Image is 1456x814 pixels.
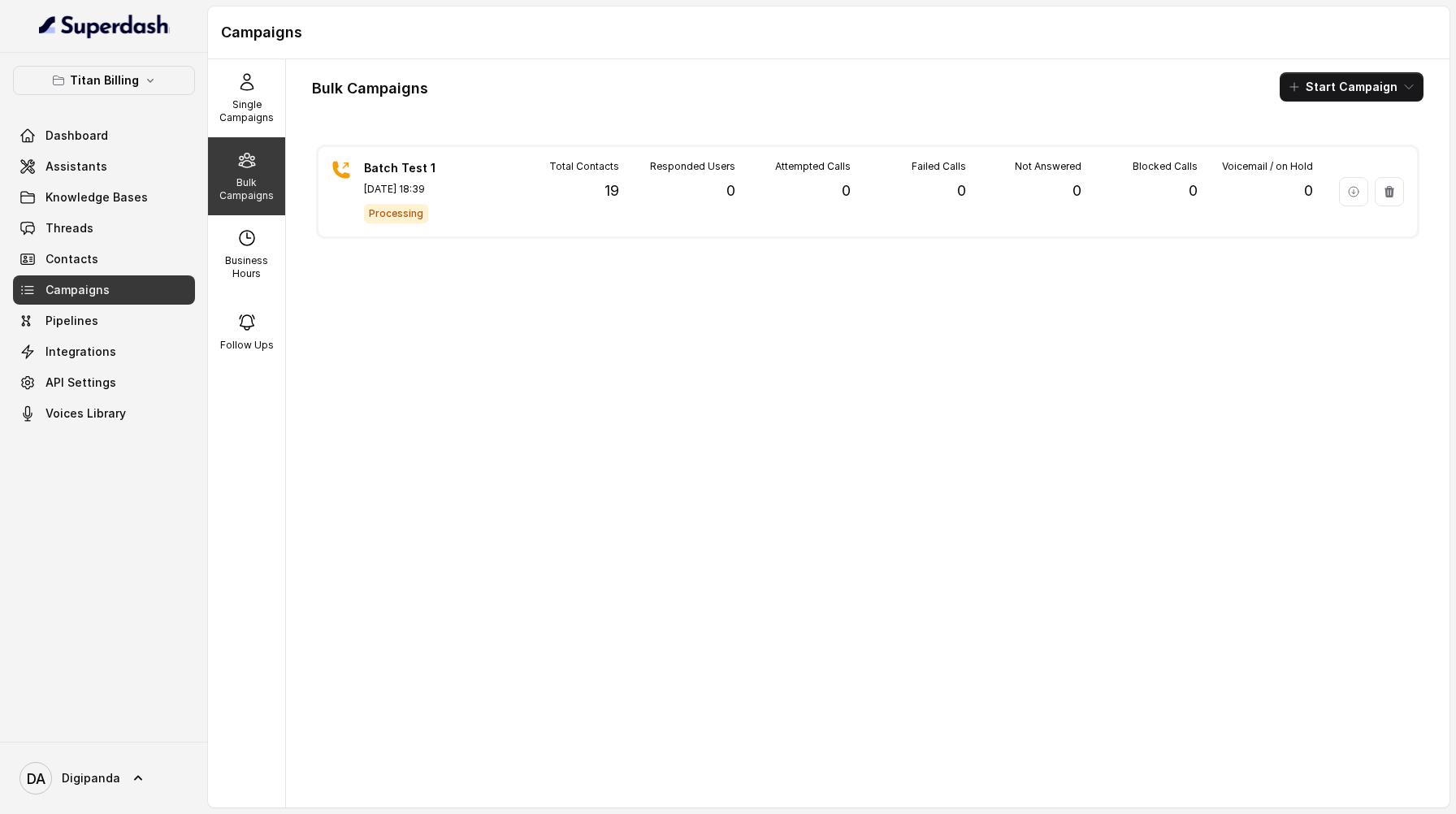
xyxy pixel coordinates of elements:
img: light.svg [39,13,170,39]
span: Integrations [45,344,116,360]
h1: Bulk Campaigns [312,76,428,102]
p: [DATE] 18:39 [364,183,478,196]
p: 19 [604,180,619,202]
text: DA [27,770,45,787]
p: Titan Billing [70,71,139,90]
a: Assistants [13,152,195,181]
button: Titan Billing [13,66,195,95]
p: 0 [842,180,851,202]
a: API Settings [13,368,195,397]
p: Blocked Calls [1133,160,1198,173]
p: Failed Calls [912,160,966,173]
a: Knowledge Bases [13,183,195,212]
span: Threads [45,220,93,236]
span: Pipelines [45,313,98,329]
a: Voices Library [13,399,195,428]
a: Threads [13,214,195,243]
p: Voicemail / on Hold [1222,160,1313,173]
p: Total Contacts [549,160,619,173]
p: Single Campaigns [214,98,279,124]
a: Digipanda [13,756,195,801]
p: 0 [1304,180,1313,202]
p: 0 [957,180,966,202]
p: 0 [726,180,735,202]
a: Integrations [13,337,195,366]
span: Knowledge Bases [45,189,148,206]
a: Contacts [13,245,195,274]
p: Attempted Calls [775,160,851,173]
p: Follow Ups [220,339,274,352]
a: Campaigns [13,275,195,305]
p: Responded Users [650,160,735,173]
span: Assistants [45,158,107,175]
button: Start Campaign [1280,72,1423,102]
a: Pipelines [13,306,195,336]
p: Batch Test 1 [364,160,478,176]
p: Not Answered [1015,160,1081,173]
span: Digipanda [62,770,120,786]
p: Business Hours [214,254,279,280]
p: 0 [1189,180,1198,202]
span: Campaigns [45,282,110,298]
p: Bulk Campaigns [214,176,279,202]
span: Processing [364,204,428,223]
span: Voices Library [45,405,126,422]
span: Dashboard [45,128,108,144]
span: Contacts [45,251,98,267]
h1: Campaigns [221,19,1436,45]
span: API Settings [45,375,116,391]
p: 0 [1072,180,1081,202]
a: Dashboard [13,121,195,150]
